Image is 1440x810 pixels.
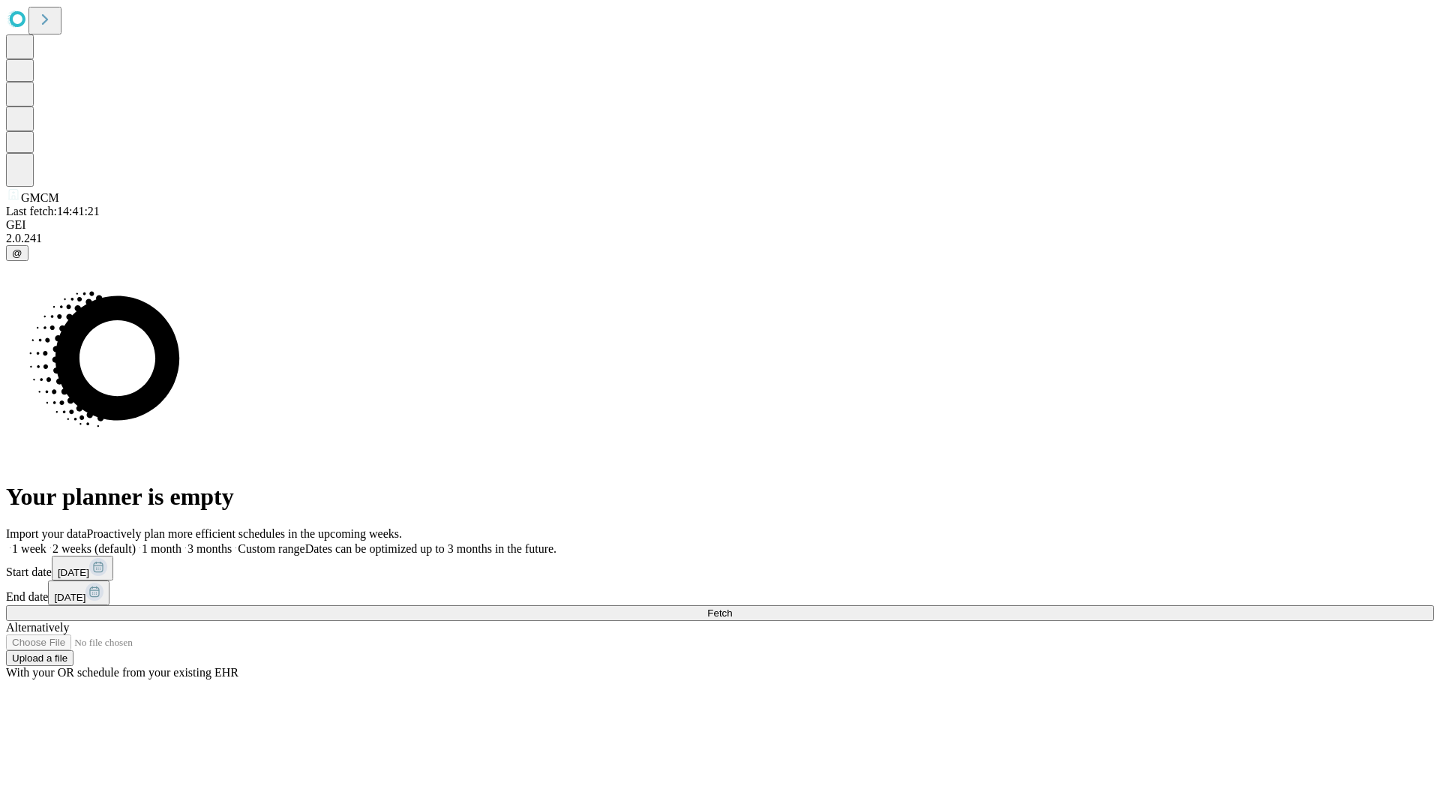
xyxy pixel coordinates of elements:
[6,483,1434,511] h1: Your planner is empty
[187,542,232,555] span: 3 months
[87,527,402,540] span: Proactively plan more efficient schedules in the upcoming weeks.
[6,605,1434,621] button: Fetch
[6,205,100,217] span: Last fetch: 14:41:21
[707,607,732,619] span: Fetch
[54,592,85,603] span: [DATE]
[6,650,73,666] button: Upload a file
[6,527,87,540] span: Import your data
[21,191,59,204] span: GMCM
[12,542,46,555] span: 1 week
[6,580,1434,605] div: End date
[142,542,181,555] span: 1 month
[58,567,89,578] span: [DATE]
[6,218,1434,232] div: GEI
[238,542,304,555] span: Custom range
[305,542,556,555] span: Dates can be optimized up to 3 months in the future.
[6,232,1434,245] div: 2.0.241
[52,556,113,580] button: [DATE]
[6,621,69,634] span: Alternatively
[48,580,109,605] button: [DATE]
[12,247,22,259] span: @
[6,556,1434,580] div: Start date
[6,666,238,679] span: With your OR schedule from your existing EHR
[52,542,136,555] span: 2 weeks (default)
[6,245,28,261] button: @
